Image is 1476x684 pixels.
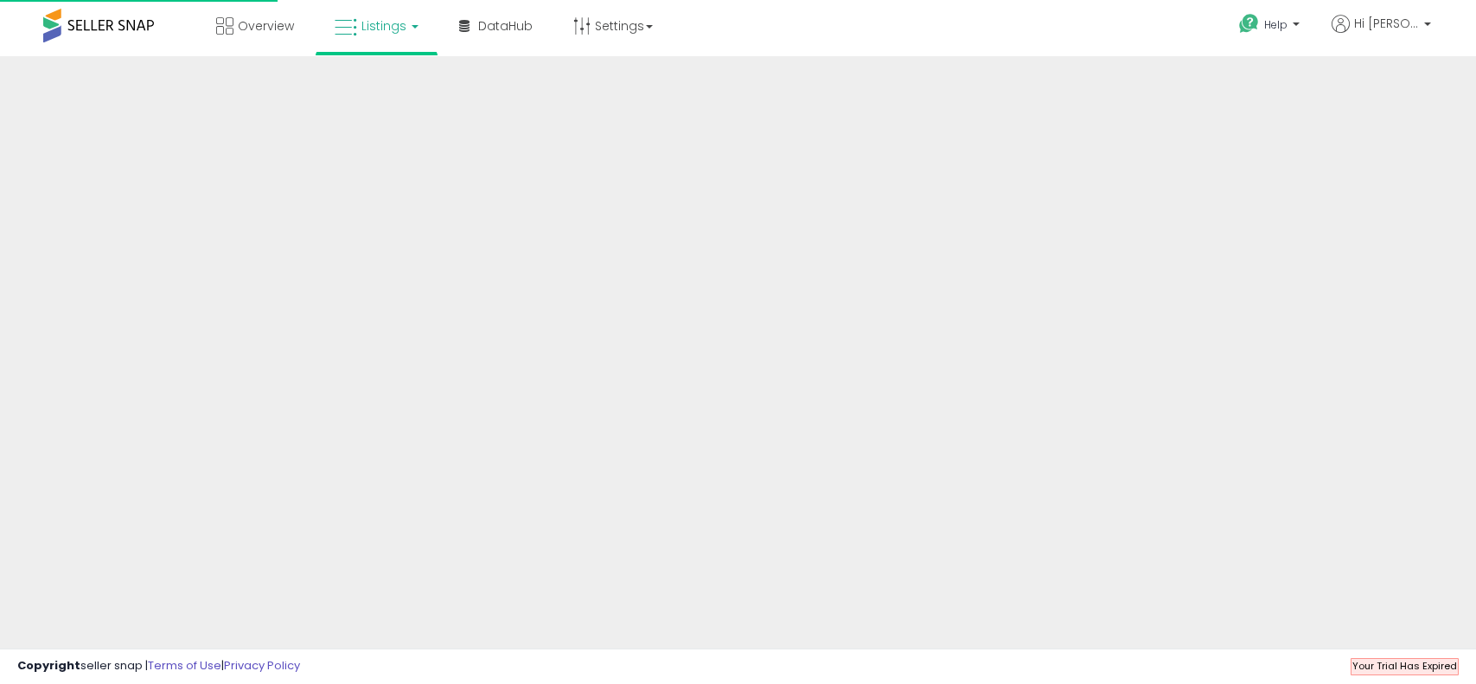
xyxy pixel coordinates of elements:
[1354,15,1419,32] span: Hi [PERSON_NAME]
[1238,13,1260,35] i: Get Help
[238,17,294,35] span: Overview
[1332,15,1431,54] a: Hi [PERSON_NAME]
[1264,17,1288,32] span: Help
[361,17,406,35] span: Listings
[478,17,533,35] span: DataHub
